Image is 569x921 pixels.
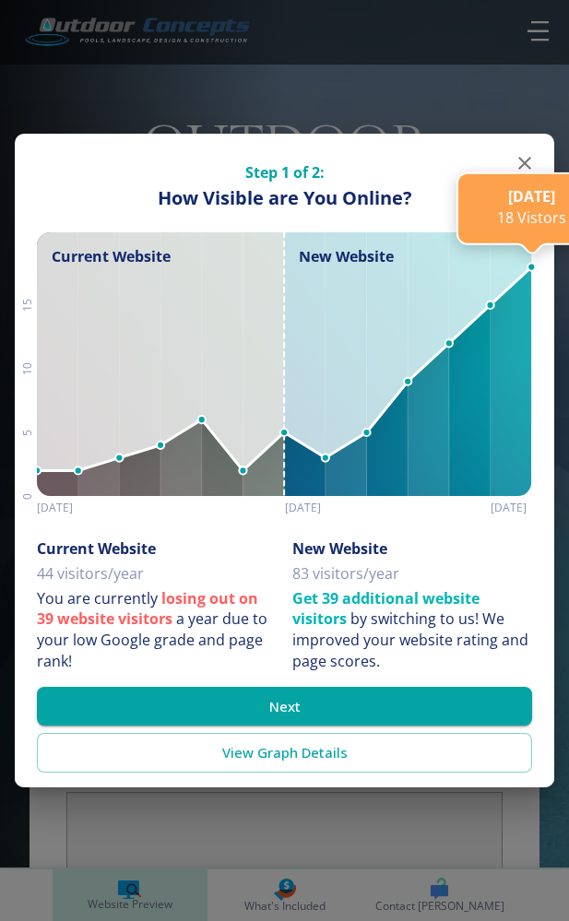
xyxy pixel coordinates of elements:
[292,588,533,673] p: by switching to us!
[292,588,480,630] strong: Get 39 additional website visitors
[37,563,144,584] p: 44 visitors/year
[292,608,528,671] div: We improved your website rating and page scores.
[37,588,278,673] p: You are currently a year due to your low Google grade and page rank!
[37,687,532,726] button: Next
[37,588,258,630] strong: losing out on 39 website visitors
[292,539,387,559] h6: New Website
[292,563,399,584] p: 83 visitors/year
[37,733,532,772] a: View Graph Details
[37,539,156,559] h6: Current Website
